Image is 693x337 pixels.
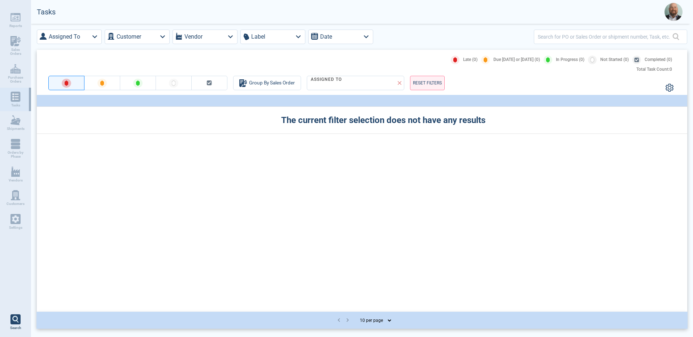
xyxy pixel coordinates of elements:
[37,8,56,16] h2: Tasks
[233,76,301,90] button: Group By Sales Order
[117,32,141,42] label: Customer
[105,30,170,44] button: Customer
[636,67,672,72] div: Total Task Count: 0
[10,326,21,330] span: Search
[240,30,305,44] button: Label
[184,32,202,42] label: Vendor
[308,30,373,44] button: Date
[49,32,80,42] label: Assigned To
[320,32,332,42] label: Date
[410,76,445,90] button: RESET FILTERS
[645,57,672,62] span: Completed (0)
[538,31,672,42] input: Search for PO or Sales Order or shipment number, Task, etc.
[335,316,352,325] nav: pagination navigation
[251,32,265,42] label: Label
[493,57,540,62] span: Due [DATE] or [DATE] (0)
[239,79,295,87] div: Group By Sales Order
[664,3,683,21] img: Avatar
[600,57,629,62] span: Not Started (0)
[37,30,102,44] button: Assigned To
[310,77,343,82] legend: Assigned To
[173,30,237,44] button: Vendor
[463,57,478,62] span: Late (0)
[556,57,584,62] span: In Progress (0)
